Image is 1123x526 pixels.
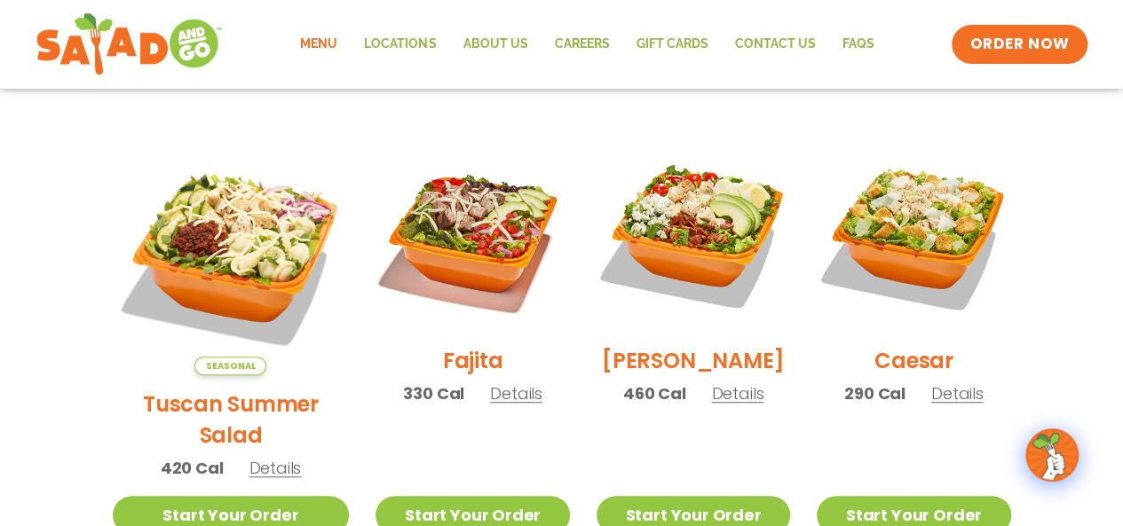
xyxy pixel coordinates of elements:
[351,24,449,65] a: Locations
[403,381,464,405] span: 330 Cal
[721,24,828,65] a: Contact Us
[376,138,569,332] img: Product photo for Fajita Salad
[844,381,906,405] span: 290 Cal
[597,138,790,332] img: Product photo for Cobb Salad
[622,24,721,65] a: GIFT CARDS
[161,456,224,480] span: 420 Cal
[36,9,223,80] img: new-SAG-logo-768×292
[541,24,622,65] a: Careers
[113,138,350,375] img: Product photo for Tuscan Summer Salad
[287,24,887,65] nav: Menu
[874,345,953,376] h2: Caesar
[602,345,785,376] h2: [PERSON_NAME]
[249,457,301,479] span: Details
[443,345,503,376] h2: Fajita
[113,389,350,451] h2: Tuscan Summer Salad
[623,381,686,405] span: 460 Cal
[194,357,266,375] span: Seasonal
[287,24,351,65] a: Menu
[1027,430,1077,480] img: wpChatIcon
[817,138,1010,332] img: Product photo for Caesar Salad
[828,24,887,65] a: FAQs
[969,34,1069,55] span: ORDER NOW
[449,24,541,65] a: About Us
[952,25,1087,64] a: ORDER NOW
[711,382,763,404] span: Details
[931,382,984,404] span: Details
[490,382,542,404] span: Details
